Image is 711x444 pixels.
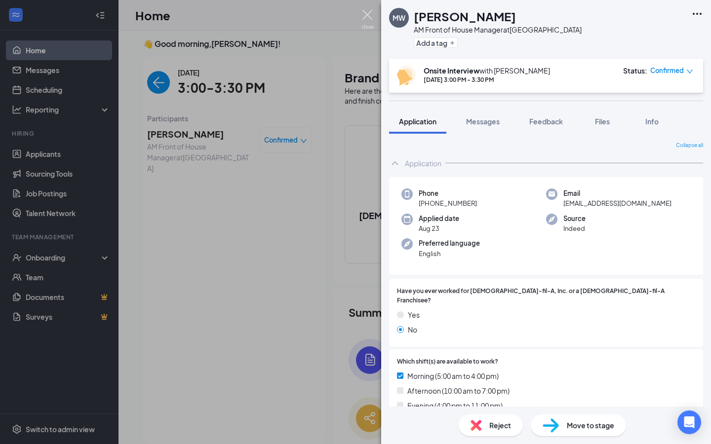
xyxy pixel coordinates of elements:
span: [EMAIL_ADDRESS][DOMAIN_NAME] [563,198,671,208]
svg: Ellipses [691,8,703,20]
div: with [PERSON_NAME] [424,66,550,75]
div: MW [393,13,405,23]
span: Applied date [419,214,459,223]
span: Indeed [563,223,586,233]
button: PlusAdd a tag [414,37,458,48]
div: Open Intercom Messenger [677,410,701,434]
span: Morning (5:00 am to 4:00 pm) [407,370,499,381]
span: Aug 23 [419,223,459,233]
span: Confirmed [650,66,684,75]
span: Collapse all [676,142,703,149]
span: Afternoon (10:00 am to 7:00 pm) [407,385,510,396]
span: Messages [466,117,500,126]
svg: ChevronUp [389,157,401,169]
span: Feedback [529,117,563,126]
b: Onsite Interview [424,66,479,75]
span: [PHONE_NUMBER] [419,198,477,208]
h1: [PERSON_NAME] [414,8,516,25]
span: Evening (4:00 pm to 11:00 pm) [407,400,503,411]
span: Preferred language [419,238,480,248]
span: Move to stage [567,420,614,431]
div: Status : [623,66,647,75]
span: down [686,68,693,75]
span: Email [563,188,671,198]
span: Which shift(s) are available to work? [397,357,498,367]
span: English [419,249,480,259]
span: Phone [419,188,477,198]
span: Source [563,214,586,223]
span: No [408,324,417,335]
span: Have you ever worked for [DEMOGRAPHIC_DATA]-fil-A, Inc. or a [DEMOGRAPHIC_DATA]-fil-A Franchisee? [397,287,695,305]
span: Yes [408,309,420,320]
div: [DATE] 3:00 PM - 3:30 PM [424,75,550,84]
span: Info [645,117,659,126]
span: Reject [489,420,511,431]
svg: Plus [449,40,455,46]
span: Application [399,117,436,126]
div: AM Front of House Manager at [GEOGRAPHIC_DATA] [414,25,582,35]
div: Application [405,158,441,168]
span: Files [595,117,610,126]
